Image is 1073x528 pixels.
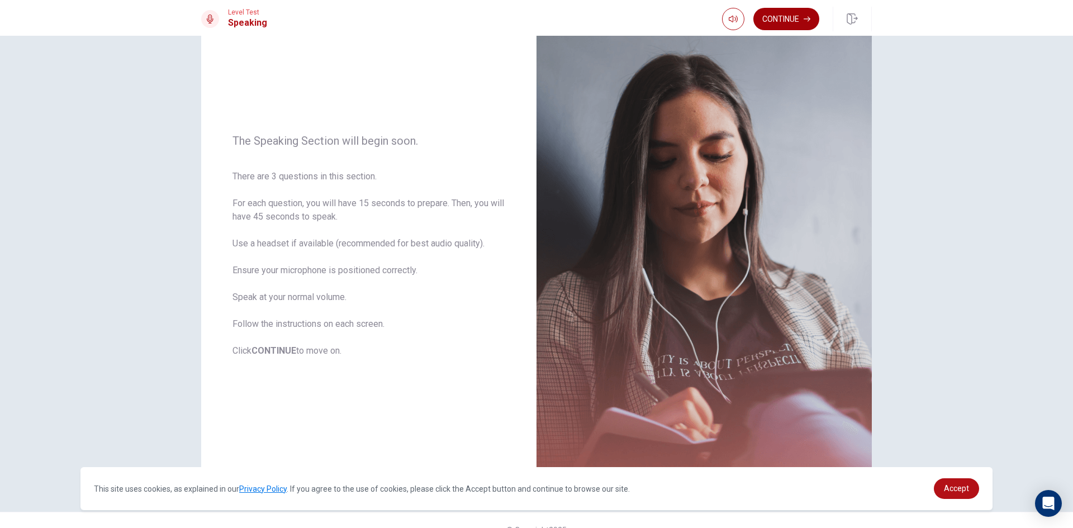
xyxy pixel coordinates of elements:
[239,484,287,493] a: Privacy Policy
[80,467,993,510] div: cookieconsent
[232,170,505,358] span: There are 3 questions in this section. For each question, you will have 15 seconds to prepare. Th...
[934,478,979,499] a: dismiss cookie message
[753,8,819,30] button: Continue
[944,484,969,493] span: Accept
[228,16,267,30] h1: Speaking
[536,2,872,489] img: speaking intro
[232,134,505,148] span: The Speaking Section will begin soon.
[1035,490,1062,517] div: Open Intercom Messenger
[251,345,296,356] b: CONTINUE
[228,8,267,16] span: Level Test
[94,484,630,493] span: This site uses cookies, as explained in our . If you agree to the use of cookies, please click th...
